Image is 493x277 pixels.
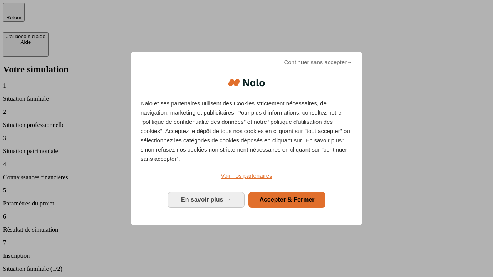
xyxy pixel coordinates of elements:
[131,52,362,225] div: Bienvenue chez Nalo Gestion du consentement
[259,196,314,203] span: Accepter & Fermer
[168,192,245,207] button: En savoir plus: Configurer vos consentements
[284,58,352,67] span: Continuer sans accepter→
[228,71,265,94] img: Logo
[181,196,231,203] span: En savoir plus →
[141,171,352,180] a: Voir nos partenaires
[248,192,325,207] button: Accepter & Fermer: Accepter notre traitement des données et fermer
[221,172,272,179] span: Voir nos partenaires
[141,99,352,164] p: Nalo et ses partenaires utilisent des Cookies strictement nécessaires, de navigation, marketing e...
